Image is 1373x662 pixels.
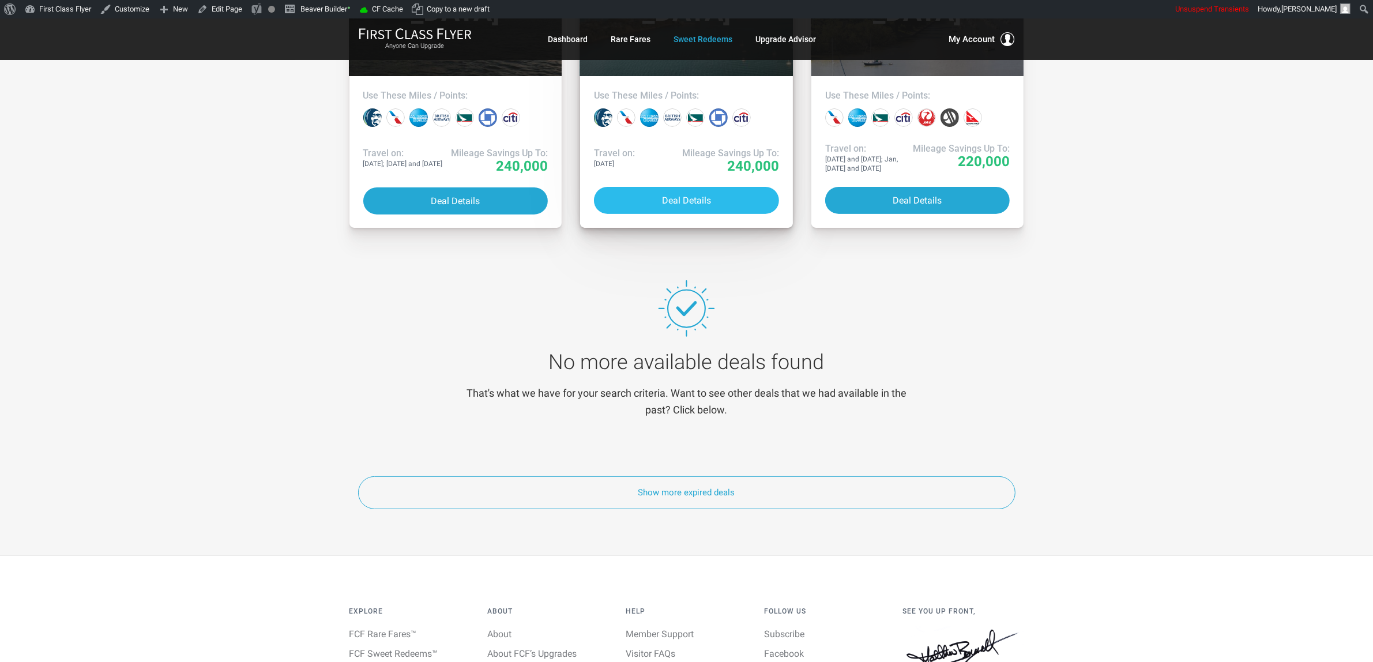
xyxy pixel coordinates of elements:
div: Amex points [848,108,867,127]
a: Sweet Redeems [674,29,733,50]
button: Show more expired deals [358,476,1015,509]
span: My Account [949,32,995,46]
div: Cathay Pacific miles [686,108,705,127]
button: Deal Details [363,187,548,215]
img: First Class Flyer [359,28,472,40]
a: FCF Rare Fares™ [349,629,417,640]
a: Member Support [626,629,694,640]
span: Unsuspend Transients [1175,5,1249,13]
a: FCF Sweet Redeems™ [349,648,438,659]
div: British Airways miles [432,108,451,127]
h4: Use These Miles / Points: [594,90,779,101]
a: Upgrade Advisor [756,29,817,50]
h4: Use These Miles / Points: [825,90,1010,101]
div: Japan miles [917,108,936,127]
div: Amex points [409,108,428,127]
a: Subscribe [765,629,805,640]
button: Deal Details [825,187,1010,214]
div: Cathay Pacific miles [456,108,474,127]
small: Anyone Can Upgrade [359,42,472,50]
div: Amex points [640,108,659,127]
h4: Use These Miles / Points: [363,90,548,101]
div: Citi points [894,108,913,127]
div: Alaska miles [363,108,382,127]
a: Rare Fares [611,29,651,50]
div: Chase points [709,108,728,127]
span: • [347,2,351,14]
h4: Explore [349,608,471,615]
h4: Help [626,608,747,615]
a: Dashboard [548,29,588,50]
a: About FCF’s Upgrades [488,648,577,659]
button: My Account [949,32,1015,46]
span: [PERSON_NAME] [1281,5,1337,13]
a: Visitor FAQs [626,648,676,659]
div: American miles [617,108,635,127]
h4: Follow Us [765,608,886,615]
div: Citi points [732,108,751,127]
div: American miles [825,108,844,127]
h4: See You Up Front, [903,608,1024,615]
div: Citi points [502,108,520,127]
h2: No more available deals found [465,351,908,374]
div: Marriott points [941,108,959,127]
div: Cathay Pacific miles [871,108,890,127]
h4: About [488,608,609,615]
div: Alaska miles [594,108,612,127]
div: British Airways miles [663,108,682,127]
div: American miles [386,108,405,127]
a: First Class FlyerAnyone Can Upgrade [359,28,472,51]
p: That's what we have for your search criteria. Want to see other deals that we had available in th... [465,385,908,419]
div: Chase points [479,108,497,127]
button: Deal Details [594,187,779,214]
div: Qantas miles [964,108,982,127]
a: About [488,629,512,640]
a: Facebook [765,648,804,659]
